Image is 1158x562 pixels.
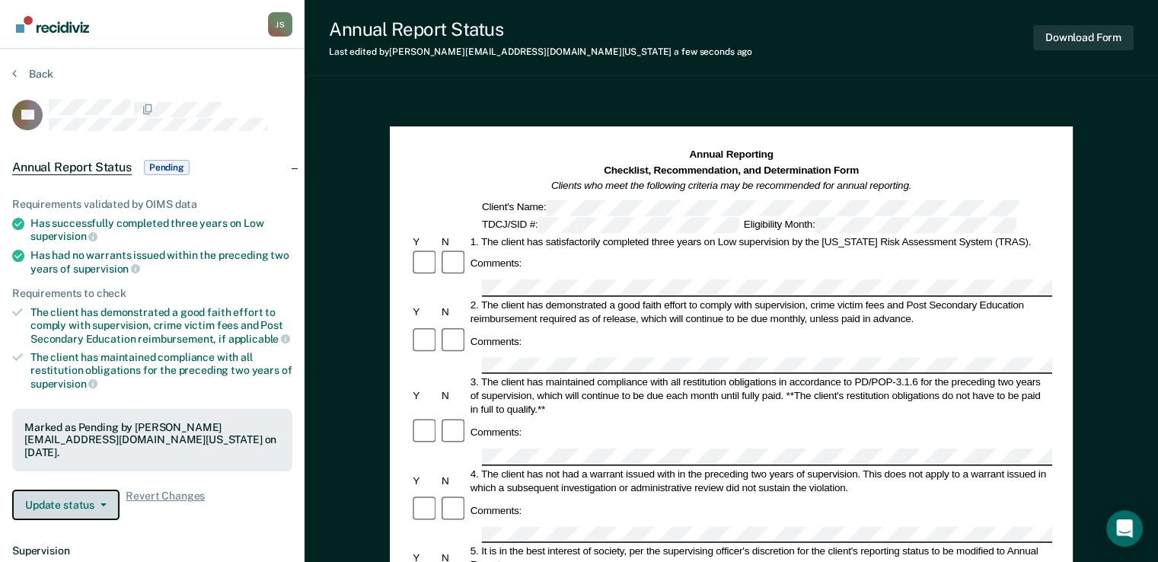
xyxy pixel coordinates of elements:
button: Back [12,67,53,81]
div: Comments: [468,334,524,348]
em: Clients who meet the following criteria may be recommended for annual reporting. [551,180,911,191]
div: Requirements to check [12,287,292,300]
div: Has had no warrants issued within the preceding two years of [30,249,292,275]
span: Revert Changes [126,490,205,520]
div: 3. The client has maintained compliance with all restitution obligations in accordance to PD/POP-... [468,375,1052,417]
div: Eligibility Month: [742,217,1019,233]
div: Client's Name: [480,200,1022,216]
span: supervision [73,263,140,275]
div: Last edited by [PERSON_NAME][EMAIL_ADDRESS][DOMAIN_NAME][US_STATE] [329,46,752,57]
button: Download Form [1033,25,1134,50]
div: Marked as Pending by [PERSON_NAME][EMAIL_ADDRESS][DOMAIN_NAME][US_STATE] on [DATE]. [24,421,280,459]
strong: Annual Reporting [690,148,774,160]
dt: Supervision [12,544,292,557]
div: The client has demonstrated a good faith effort to comply with supervision, crime victim fees and... [30,306,292,345]
div: Y [410,234,439,247]
button: Update status [12,490,120,520]
div: Open Intercom Messenger [1106,510,1143,547]
div: J S [268,12,292,37]
div: 1. The client has satisfactorily completed three years on Low supervision by the [US_STATE] Risk ... [468,234,1052,247]
span: Annual Report Status [12,160,132,175]
div: TDCJ/SID #: [480,217,742,233]
div: Comments: [468,426,524,439]
span: supervision [30,378,97,390]
strong: Checklist, Recommendation, and Determination Form [604,164,859,175]
span: Pending [144,160,190,175]
div: Annual Report Status [329,18,752,40]
div: 2. The client has demonstrated a good faith effort to comply with supervision, crime victim fees ... [468,298,1052,325]
div: Comments: [468,257,524,270]
div: 4. The client has not had a warrant issued with in the preceding two years of supervision. This d... [468,467,1052,494]
div: Requirements validated by OIMS data [12,198,292,211]
div: N [439,389,468,403]
span: a few seconds ago [674,46,752,57]
div: The client has maintained compliance with all restitution obligations for the preceding two years of [30,351,292,390]
span: applicable [228,333,290,345]
div: Comments: [468,503,524,517]
img: Recidiviz [16,16,89,33]
span: supervision [30,230,97,242]
div: Y [410,474,439,487]
div: N [439,474,468,487]
button: Profile dropdown button [268,12,292,37]
div: Y [410,305,439,318]
div: Has successfully completed three years on Low [30,217,292,243]
div: N [439,234,468,247]
div: Y [410,389,439,403]
div: N [439,305,468,318]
